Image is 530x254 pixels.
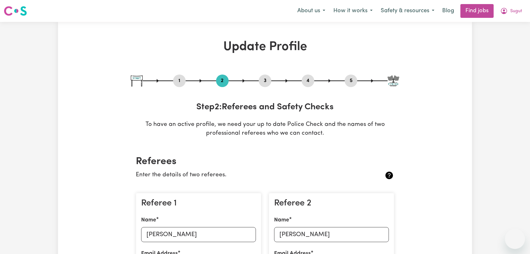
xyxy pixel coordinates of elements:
a: Find jobs [460,4,494,18]
a: Careseekers logo [4,4,27,18]
button: Go to step 4 [302,77,314,85]
span: Sugut [510,8,522,15]
p: To have an active profile, we need your up to date Police Check and the names of two professional... [131,120,399,138]
h3: Step 2 : Referees and Safety Checks [131,102,399,113]
h3: Referee 1 [141,198,256,209]
h2: Referees [136,156,394,168]
button: Go to step 5 [345,77,357,85]
a: Blog [438,4,458,18]
button: Go to step 1 [173,77,186,85]
label: Name [141,216,156,224]
button: How it works [329,4,377,18]
button: Go to step 2 [216,77,229,85]
label: Name [274,216,289,224]
button: Safety & resources [377,4,438,18]
iframe: Button to launch messaging window [505,229,525,249]
h1: Update Profile [131,39,399,54]
p: Enter the details of two referees. [136,171,351,180]
h3: Referee 2 [274,198,389,209]
button: Go to step 3 [259,77,271,85]
img: Careseekers logo [4,5,27,17]
button: My Account [496,4,526,18]
button: About us [293,4,329,18]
